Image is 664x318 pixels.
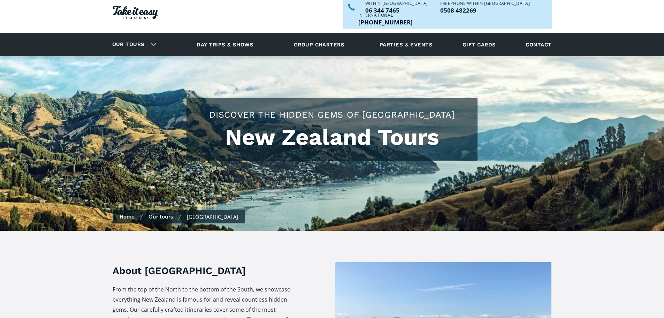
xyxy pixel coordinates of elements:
[193,109,471,121] h2: Discover the hidden gems of [GEOGRAPHIC_DATA]
[376,35,436,54] a: Parties & events
[193,124,471,150] h1: New Zealand Tours
[440,7,530,13] p: 0508 482269
[113,2,158,24] a: Homepage
[358,19,413,25] a: Call us outside of NZ on +6463447465
[113,210,245,223] nav: breadcrumbs
[285,35,353,54] a: Group charters
[440,1,530,6] div: Freephone WITHIN [GEOGRAPHIC_DATA]
[358,13,413,17] div: International
[107,36,150,53] a: Our tours
[365,1,428,6] div: WITHIN [GEOGRAPHIC_DATA]
[365,7,428,13] p: 06 344 7465
[440,7,530,13] a: Call us freephone within NZ on 0508482269
[120,213,135,220] a: Home
[148,213,173,220] a: Our tours
[522,35,555,54] a: Contact
[365,7,428,13] a: Call us within NZ on 063447465
[113,6,158,19] img: Take it easy Tours logo
[187,213,238,220] div: [GEOGRAPHIC_DATA]
[104,35,162,54] div: Our tours
[113,264,291,278] h3: About [GEOGRAPHIC_DATA]
[358,19,413,25] p: [PHONE_NUMBER]
[188,35,262,54] a: Day trips & shows
[459,35,499,54] a: Gift cards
